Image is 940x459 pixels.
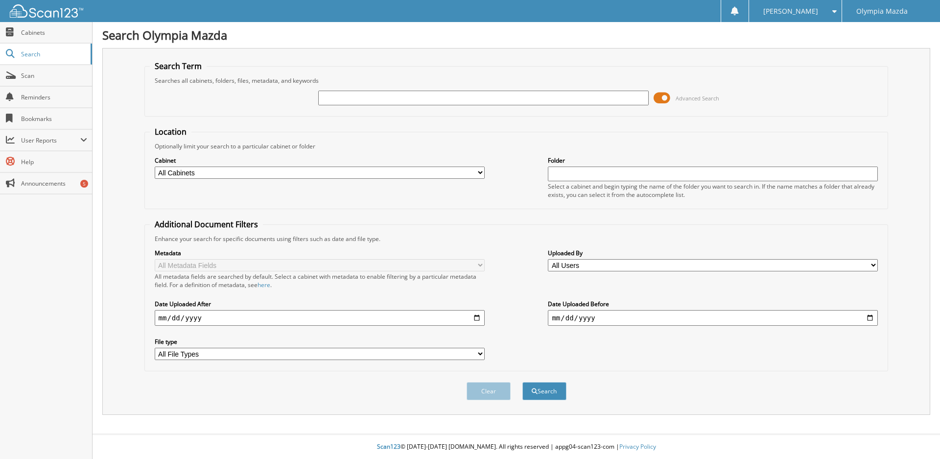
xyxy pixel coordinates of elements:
div: © [DATE]-[DATE] [DOMAIN_NAME]. All rights reserved | appg04-scan123-com | [93,435,940,459]
input: end [548,310,878,326]
h1: Search Olympia Mazda [102,27,930,43]
legend: Location [150,126,191,137]
span: Reminders [21,93,87,101]
span: User Reports [21,136,80,145]
button: Search [522,382,566,400]
span: Scan [21,72,87,80]
span: Announcements [21,179,87,188]
div: Select a cabinet and begin typing the name of the folder you want to search in. If the name match... [548,182,878,199]
label: Metadata [155,249,485,257]
span: Advanced Search [676,95,719,102]
legend: Additional Document Filters [150,219,263,230]
span: Help [21,158,87,166]
span: Bookmarks [21,115,87,123]
label: Uploaded By [548,249,878,257]
label: Date Uploaded After [155,300,485,308]
span: Cabinets [21,28,87,37]
input: start [155,310,485,326]
label: File type [155,338,485,346]
span: Olympia Mazda [856,8,908,14]
div: Searches all cabinets, folders, files, metadata, and keywords [150,76,883,85]
button: Clear [467,382,511,400]
label: Folder [548,156,878,165]
div: Enhance your search for specific documents using filters such as date and file type. [150,235,883,243]
a: Privacy Policy [619,442,656,451]
div: All metadata fields are searched by default. Select a cabinet with metadata to enable filtering b... [155,272,485,289]
div: 5 [80,180,88,188]
div: Optionally limit your search to a particular cabinet or folder [150,142,883,150]
legend: Search Term [150,61,207,72]
label: Date Uploaded Before [548,300,878,308]
span: Scan123 [377,442,400,451]
img: scan123-logo-white.svg [10,4,83,18]
span: [PERSON_NAME] [763,8,818,14]
label: Cabinet [155,156,485,165]
a: here [258,281,270,289]
span: Search [21,50,86,58]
